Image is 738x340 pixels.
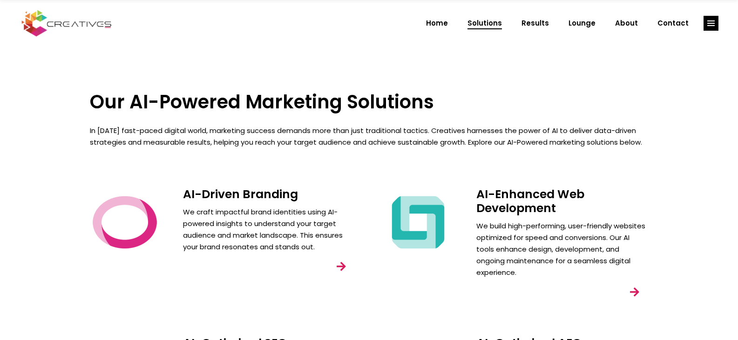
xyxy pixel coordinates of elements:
a: link [622,279,648,305]
span: Results [521,11,549,35]
span: Home [426,11,448,35]
a: Contact [648,11,698,35]
a: Home [416,11,458,35]
a: AI-Driven Branding [183,186,298,202]
span: Contact [657,11,689,35]
h3: Our AI-Powered Marketing Solutions [90,91,649,113]
img: Creatives [20,9,114,38]
a: link [328,253,354,280]
a: Lounge [559,11,605,35]
p: We build high-performing, user-friendly websites optimized for speed and conversions. Our AI tool... [476,220,649,278]
img: Creatives | Solutions [383,187,453,257]
a: Results [512,11,559,35]
a: About [605,11,648,35]
img: Creatives | Solutions [90,187,160,257]
span: Solutions [467,11,502,35]
a: link [704,16,718,31]
a: AI-Enhanced Web Development [476,186,584,216]
span: Lounge [569,11,596,35]
span: About [615,11,638,35]
a: Solutions [458,11,512,35]
p: In [DATE] fast-paced digital world, marketing success demands more than just traditional tactics.... [90,125,649,148]
p: We craft impactful brand identities using AI-powered insights to understand your target audience ... [183,206,355,253]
